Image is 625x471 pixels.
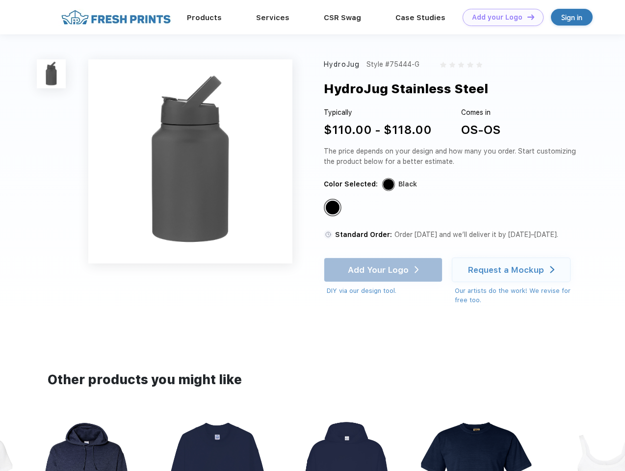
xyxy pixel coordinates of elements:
[324,230,333,239] img: standard order
[461,121,500,139] div: OS-OS
[187,13,222,22] a: Products
[324,59,360,70] div: HydroJug
[324,146,580,167] div: The price depends on your design and how many you order. Start customizing the product below for ...
[48,370,577,390] div: Other products you might like
[398,179,417,189] div: Black
[335,231,392,238] span: Standard Order:
[37,59,66,88] img: func=resize&h=100
[550,266,554,273] img: white arrow
[324,107,432,118] div: Typically
[468,265,544,275] div: Request a Mockup
[458,62,464,68] img: gray_star.svg
[527,14,534,20] img: DT
[440,62,446,68] img: gray_star.svg
[561,12,582,23] div: Sign in
[327,286,443,296] div: DIY via our design tool.
[455,286,580,305] div: Our artists do the work! We revise for free too.
[326,201,339,214] div: Black
[476,62,482,68] img: gray_star.svg
[324,121,432,139] div: $110.00 - $118.00
[88,59,292,263] img: func=resize&h=640
[324,179,378,189] div: Color Selected:
[551,9,593,26] a: Sign in
[472,13,522,22] div: Add your Logo
[58,9,174,26] img: fo%20logo%202.webp
[324,79,488,98] div: HydroJug Stainless Steel
[394,231,558,238] span: Order [DATE] and we’ll deliver it by [DATE]–[DATE].
[461,107,500,118] div: Comes in
[366,59,419,70] div: Style #75444-G
[449,62,455,68] img: gray_star.svg
[467,62,473,68] img: gray_star.svg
